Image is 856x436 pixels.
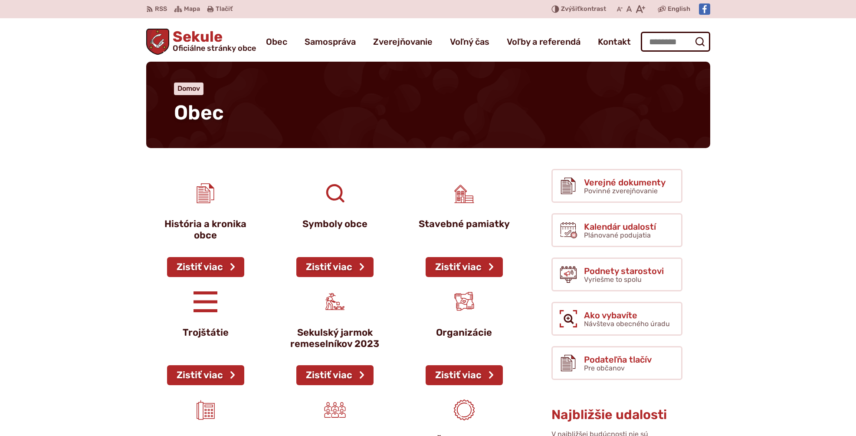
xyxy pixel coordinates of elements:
h3: Najbližšie udalosti [551,408,682,422]
a: Zistiť viac [296,257,374,277]
p: Trojštátie [157,327,255,338]
p: Stavebné pamiatky [415,218,513,230]
span: Vyriešme to spolu [584,275,642,284]
span: Ako vybavíte [584,310,670,320]
a: English [666,4,692,14]
span: Obec [174,101,224,125]
a: Logo Sekule, prejsť na domovskú stránku. [146,29,256,55]
a: Zistiť viac [426,365,503,385]
a: Samospráva [305,30,356,54]
a: Podnety starostovi Vyriešme to spolu [551,258,682,291]
img: Prejsť na domovskú stránku [146,29,170,55]
span: Verejné dokumenty [584,178,666,187]
a: Verejné dokumenty Povinné zverejňovanie [551,169,682,203]
img: Prejsť na Facebook stránku [699,3,710,15]
a: Obec [266,30,287,54]
span: Povinné zverejňovanie [584,187,658,195]
a: Voľný čas [450,30,489,54]
span: Mapa [184,4,200,14]
p: Symboly obce [286,218,384,230]
span: RSS [155,4,167,14]
span: Tlačiť [216,6,233,13]
a: Zistiť viac [167,257,244,277]
span: English [668,4,690,14]
span: Plánované podujatia [584,231,651,239]
a: Ako vybavíte Návšteva obecného úradu [551,302,682,336]
a: Zistiť viac [167,365,244,385]
a: Zistiť viac [426,257,503,277]
span: Pre občanov [584,364,625,372]
p: Sekulský jarmok remeselníkov 2023 [286,327,384,350]
span: Návšteva obecného úradu [584,320,670,328]
span: Oficiálne stránky obce [173,44,256,52]
a: Domov [177,84,200,92]
p: História a kronika obce [157,218,255,241]
span: Podnety starostovi [584,266,664,276]
a: Zistiť viac [296,365,374,385]
a: Kalendár udalostí Plánované podujatia [551,213,682,247]
a: Voľby a referendá [507,30,581,54]
a: Podateľňa tlačív Pre občanov [551,346,682,380]
p: Organizácie [415,327,513,338]
a: Kontakt [598,30,631,54]
span: Zvýšiť [561,5,580,13]
span: Kalendár udalostí [584,222,656,231]
a: Zverejňovanie [373,30,433,54]
span: Sekule [169,30,256,52]
span: kontrast [561,6,606,13]
span: Podateľňa tlačív [584,355,652,364]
